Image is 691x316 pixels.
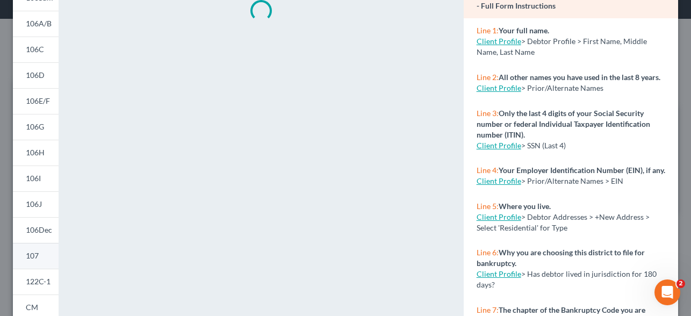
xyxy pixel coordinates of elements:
[477,37,521,46] a: Client Profile
[26,277,51,286] span: 122C-1
[477,212,521,221] a: Client Profile
[13,114,59,140] a: 106G
[477,269,657,289] span: > Has debtor lived in jurisdiction for 180 days?
[26,225,52,234] span: 106Dec
[26,303,38,312] span: CM
[26,148,45,157] span: 106H
[26,174,41,183] span: 106I
[477,83,521,92] a: Client Profile
[499,202,551,211] strong: Where you live.
[477,212,650,232] span: > Debtor Addresses > +New Address > Select 'Residential' for Type
[477,269,521,278] a: Client Profile
[477,109,499,118] span: Line 3:
[477,26,499,35] span: Line 1:
[13,243,59,269] a: 107
[477,202,499,211] span: Line 5:
[13,62,59,88] a: 106D
[477,37,647,56] span: > Debtor Profile > First Name, Middle Name, Last Name
[13,269,59,295] a: 122C-1
[499,26,549,35] strong: Your full name.
[13,191,59,217] a: 106J
[477,248,499,257] span: Line 6:
[13,88,59,114] a: 106E/F
[26,70,45,80] span: 106D
[477,305,499,314] span: Line 7:
[26,45,44,54] span: 106C
[499,73,660,82] strong: All other names you have used in the last 8 years.
[521,83,603,92] span: > Prior/Alternate Names
[26,96,50,105] span: 106E/F
[26,251,39,260] span: 107
[13,11,59,37] a: 106A/B
[521,176,623,185] span: > Prior/Alternate Names > EIN
[499,166,665,175] strong: Your Employer Identification Number (EIN), if any.
[477,248,645,268] strong: Why you are choosing this district to file for bankruptcy.
[676,279,685,288] span: 2
[26,19,52,28] span: 106A/B
[477,73,499,82] span: Line 2:
[26,199,42,209] span: 106J
[13,217,59,243] a: 106Dec
[13,140,59,166] a: 106H
[521,141,566,150] span: > SSN (Last 4)
[654,279,680,305] iframe: Intercom live chat
[477,176,521,185] a: Client Profile
[477,166,499,175] span: Line 4:
[13,37,59,62] a: 106C
[26,122,44,131] span: 106G
[13,166,59,191] a: 106I
[477,109,650,139] strong: Only the last 4 digits of your Social Security number or federal Individual Taxpayer Identificati...
[477,141,521,150] a: Client Profile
